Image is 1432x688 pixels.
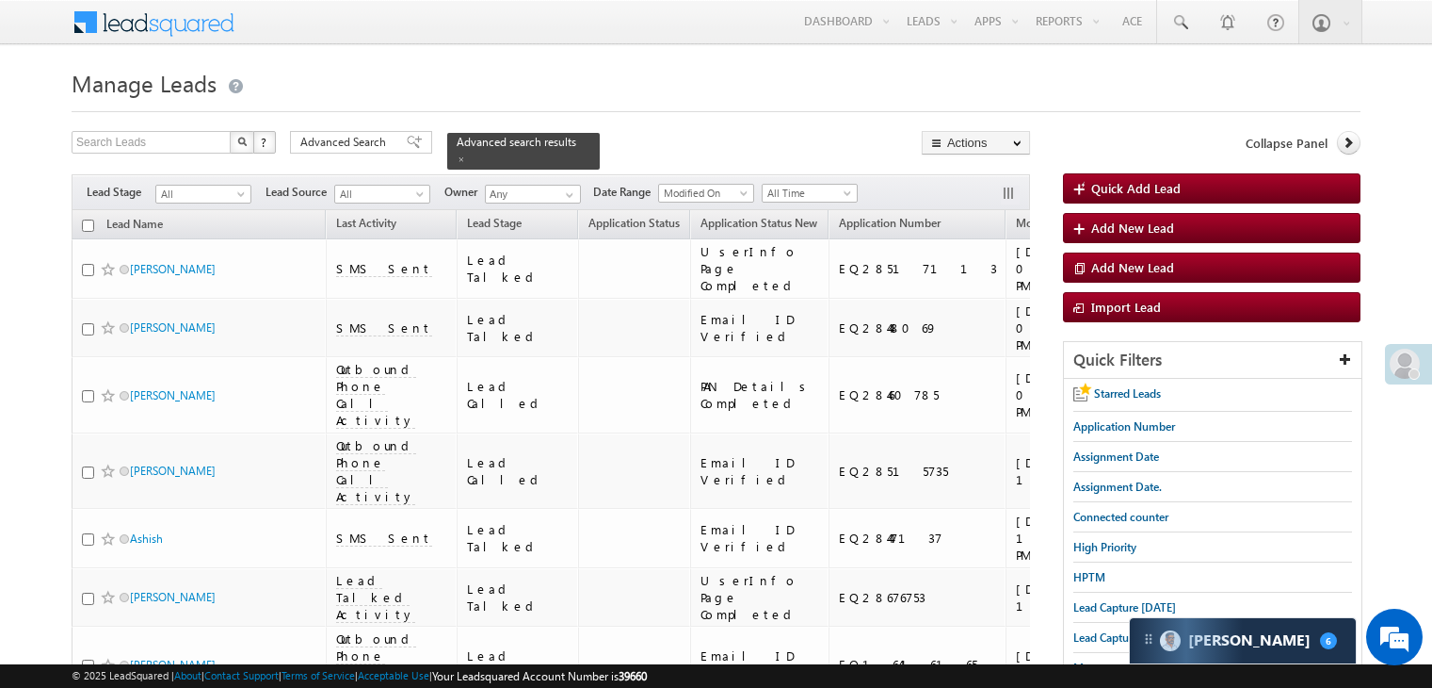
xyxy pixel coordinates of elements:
div: Lead Called [467,454,571,488]
span: Manage Leads [72,68,217,98]
span: Lead Talked Activity [336,572,415,623]
a: Application Status [579,213,689,238]
a: Ashish [130,532,163,546]
input: Type to Search [485,185,581,204]
a: [PERSON_NAME] [130,320,216,335]
a: Lead Name [97,214,172,238]
div: [DATE] 12:57 PM [1016,581,1121,614]
a: Application Status New [691,213,827,238]
a: Last Activity [327,213,406,238]
a: Acceptable Use [358,669,429,681]
a: About [174,669,201,681]
a: All [334,185,430,204]
a: All [155,185,251,204]
div: [DATE] 01:00 PM [1016,369,1121,420]
a: [PERSON_NAME] [130,658,216,672]
div: Email ID Verified [700,311,820,345]
span: Application Status New [700,216,817,230]
span: Lead Capture [DATE] [1073,631,1176,645]
span: © 2025 LeadSquared | | | | | [72,667,647,685]
span: Lead Stage [467,216,522,230]
span: Lead Source [265,184,334,201]
a: Application Number [829,213,950,238]
a: Terms of Service [282,669,355,681]
span: 39660 [619,669,647,683]
span: All Time [763,185,852,202]
div: Lead Talked [467,311,571,345]
span: Assignment Date. [1073,480,1162,494]
img: Search [237,137,247,146]
span: High Priority [1073,540,1136,554]
div: EQ28448069 [839,319,997,336]
span: Your Leadsquared Account Number is [432,669,647,683]
span: All [335,186,425,203]
span: SMS Sent [336,260,432,277]
div: Email ID Verified [700,647,820,681]
div: EQ28460785 [839,386,997,403]
span: Application Status [588,216,680,230]
span: Starred Leads [1094,386,1161,401]
span: Modified On [659,185,748,202]
div: EQ28447137 [839,530,997,547]
div: UserInfo Page Completed [700,572,820,623]
a: [PERSON_NAME] [130,464,216,478]
button: ? [253,131,276,154]
div: Lead Called [467,647,571,681]
a: Lead Stage [458,213,531,238]
div: EQ28676753 [839,589,997,606]
a: All Time [762,184,858,203]
input: Check all records [82,220,94,232]
a: Contact Support [204,669,279,681]
span: Advanced Search [300,134,392,151]
div: Quick Filters [1064,342,1361,379]
div: [DATE] 01:03 PM [1016,243,1121,294]
span: Import Lead [1091,299,1161,315]
span: Owner [444,184,485,201]
div: Lead Called [467,378,571,412]
div: carter-dragCarter[PERSON_NAME]6 [1129,617,1357,664]
div: Lead Talked [467,521,571,555]
span: SMS Sent [336,530,432,547]
div: EQ16416165 [839,656,997,673]
span: Add New Lead [1091,259,1174,275]
span: SMS Sent [336,319,432,336]
div: Email ID Verified [700,521,820,555]
div: EQ28517113 [839,260,997,277]
a: [PERSON_NAME] [130,590,216,604]
span: Lead Capture [DATE] [1073,600,1176,614]
a: Modified On [658,184,754,203]
span: Outbound Phone Call Activity [336,437,416,505]
span: Carter [1188,631,1311,649]
a: [PERSON_NAME] [130,388,216,402]
span: Lead Stage [87,184,155,201]
span: HPTM [1073,570,1105,584]
button: Actions [922,131,1030,155]
img: Carter [1160,631,1181,651]
span: Application Number [1073,419,1175,434]
div: [DATE] 12:56 PM [1016,647,1121,681]
div: Lead Talked [467,252,571,286]
a: [PERSON_NAME] [130,262,216,276]
span: ? [261,134,269,150]
span: Messages [1073,661,1121,675]
span: Assignment Date [1073,450,1159,464]
div: Lead Talked [467,581,571,614]
span: Application Number [839,216,941,230]
div: [DATE] 12:59 PM [1016,454,1121,488]
a: Modified On [1006,213,1088,238]
div: [DATE] 12:58 PM [1016,513,1121,564]
span: Quick Add Lead [1091,180,1181,196]
div: PAN Details Completed [700,378,820,412]
span: Modified On [1016,216,1079,230]
div: Email ID Verified [700,454,820,488]
span: Outbound Phone Call Activity [336,361,416,429]
span: Add New Lead [1091,220,1174,236]
img: carter-drag [1141,631,1156,647]
div: EQ28515735 [839,463,997,480]
span: Collapse Panel [1246,135,1327,152]
span: Date Range [593,184,658,201]
div: UserInfo Page Completed [700,243,820,294]
span: Advanced search results [457,135,576,149]
a: Show All Items [555,186,579,205]
div: [DATE] 01:02 PM [1016,303,1121,353]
